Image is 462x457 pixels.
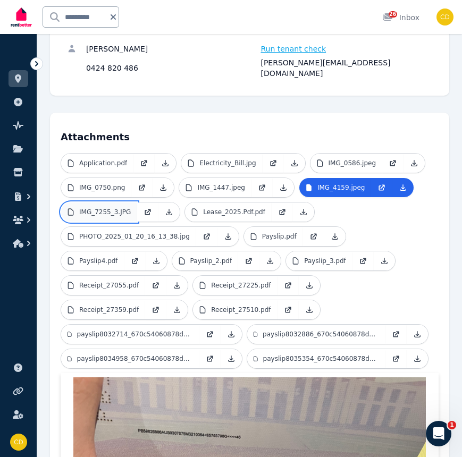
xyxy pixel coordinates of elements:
a: Download Attachment [153,178,174,197]
span: 26 [389,11,397,18]
a: Open in new Tab [385,325,407,344]
a: Open in new Tab [131,178,153,197]
a: Open in new Tab [263,154,284,173]
p: IMG_4159.jpeg [317,183,365,192]
a: Download Attachment [166,276,188,295]
iframe: Intercom live chat [426,421,451,446]
a: Download Attachment [407,325,428,344]
a: Open in new Tab [145,276,166,295]
p: Payslip_2.pdf [190,257,232,265]
a: Electricity_Bill.jpg [181,154,262,173]
a: Download Attachment [158,202,180,222]
a: Open in new Tab [251,178,273,197]
a: Download Attachment [299,276,320,295]
a: Receipt_27225.pdf [193,276,277,295]
a: Download Attachment [392,178,414,197]
a: Download Attachment [374,251,395,270]
p: IMG_0586.jpeg [329,159,376,167]
a: Application.pdf [61,154,133,173]
a: Open in new Tab [199,349,221,368]
a: Receipt_27055.pdf [61,276,145,295]
a: Open in new Tab [137,202,158,222]
a: Payslip_2.pdf [172,251,239,270]
p: Application.pdf [79,159,127,167]
p: IMG_1447.jpeg [197,183,245,192]
img: Chris Dimitropoulos [436,9,453,26]
a: payslip8032886_670c54060878dd82befcae08_2.pdf [247,325,385,344]
a: Download Attachment [293,202,314,222]
p: payslip8032714_670c54060878dd82befcae08.pdf [77,330,193,338]
a: IMG_4159.jpeg [299,178,372,197]
p: Payslip4.pdf [79,257,118,265]
img: Chris Dimitropoulos [10,434,27,451]
a: Open in new Tab [303,227,324,246]
div: 0424 820 486 [86,57,258,79]
a: PHOTO_2025_01_20_16_13_38.jpg [61,227,196,246]
p: Electricity_Bill.jpg [199,159,256,167]
h4: Attachments [61,123,439,145]
p: IMG_7255_3.JPG [79,208,131,216]
p: Receipt_27225.pdf [211,281,271,290]
a: Download Attachment [299,300,320,319]
a: Open in new Tab [196,227,217,246]
a: Download Attachment [166,300,188,319]
p: Payslip_3.pdf [304,257,346,265]
a: Payslip4.pdf [61,251,124,270]
div: [PERSON_NAME] [86,44,258,54]
a: Download Attachment [155,154,176,173]
a: Open in new Tab [124,251,146,270]
a: Open in new Tab [199,325,221,344]
a: Open in new Tab [278,276,299,295]
a: Download Attachment [217,227,239,246]
a: Download Attachment [259,251,281,270]
p: IMG_0750.png [79,183,125,192]
p: Receipt_27510.pdf [211,306,271,314]
p: Payslip.pdf [262,232,297,241]
a: IMG_0586.jpeg [310,154,383,173]
a: Open in new Tab [272,202,293,222]
p: payslip8032886_670c54060878dd82befcae08_2.pdf [263,330,379,338]
p: Lease_2025.Pdf.pdf [203,208,265,216]
a: payslip8034958_670c54060878dd82befcae08.pdf [61,349,199,368]
a: Download Attachment [273,178,294,197]
a: Download Attachment [404,154,425,173]
a: Download Attachment [221,349,242,368]
a: payslip8035354_670c54060878dd82befcae08.pdf [247,349,385,368]
a: Payslip.pdf [244,227,303,246]
a: Payslip_3.pdf [286,251,352,270]
div: Inbox [382,12,419,23]
img: RentBetter [9,4,34,30]
span: 1 [448,421,456,429]
a: payslip8032714_670c54060878dd82befcae08.pdf [61,325,199,344]
a: Open in new Tab [385,349,407,368]
a: Open in new Tab [133,154,155,173]
a: Download Attachment [324,227,346,246]
a: IMG_1447.jpeg [179,178,251,197]
a: Open in new Tab [352,251,374,270]
a: IMG_7255_3.JPG [61,202,137,222]
a: Open in new Tab [382,154,404,173]
a: Open in new Tab [145,300,166,319]
a: Open in new Tab [371,178,392,197]
a: Open in new Tab [238,251,259,270]
a: Receipt_27359.pdf [61,300,145,319]
a: Download Attachment [146,251,167,270]
p: Receipt_27359.pdf [79,306,139,314]
a: Lease_2025.Pdf.pdf [185,202,272,222]
p: PHOTO_2025_01_20_16_13_38.jpg [79,232,190,241]
a: Download Attachment [407,349,428,368]
span: Run tenant check [261,44,326,54]
a: Receipt_27510.pdf [193,300,277,319]
a: Download Attachment [221,325,242,344]
a: IMG_0750.png [61,178,131,197]
div: [PERSON_NAME][EMAIL_ADDRESS][DOMAIN_NAME] [261,57,432,79]
p: payslip8035354_670c54060878dd82befcae08.pdf [263,354,379,363]
p: payslip8034958_670c54060878dd82befcae08.pdf [77,354,193,363]
a: Download Attachment [284,154,305,173]
p: Receipt_27055.pdf [79,281,139,290]
a: Open in new Tab [278,300,299,319]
